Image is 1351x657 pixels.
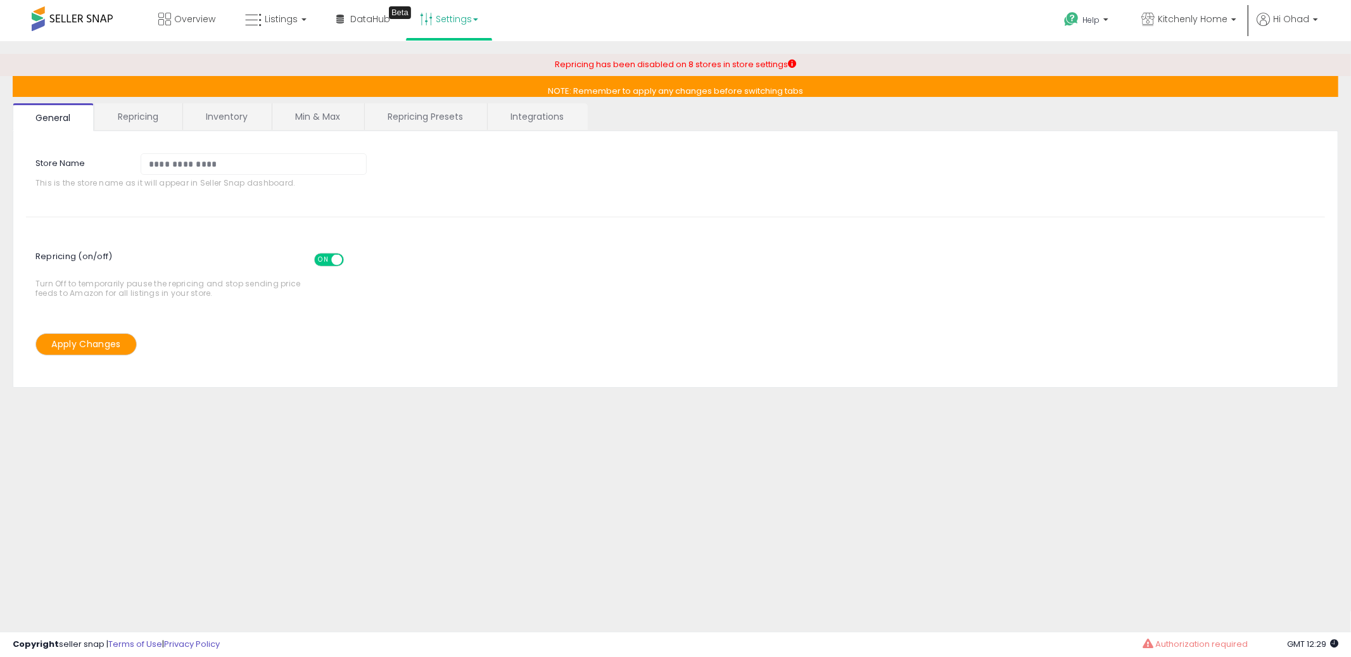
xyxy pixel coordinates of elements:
a: Repricing [95,103,181,130]
a: Integrations [488,103,587,130]
span: OFF [342,254,362,265]
div: Tooltip anchor [389,6,411,19]
a: Repricing Presets [365,103,486,130]
a: Hi Ohad [1257,13,1318,41]
span: Kitchenly Home [1158,13,1227,25]
span: Repricing (on/off) [35,244,355,279]
label: Store Name [26,153,131,170]
span: Help [1082,15,1100,25]
span: Hi Ohad [1273,13,1309,25]
span: ON [315,254,331,265]
span: Listings [265,13,298,25]
a: General [13,103,94,131]
span: Turn Off to temporarily pause the repricing and stop sending price feeds to Amazon for all listin... [35,247,307,298]
p: NOTE: Remember to apply any changes before switching tabs [13,76,1338,97]
a: Inventory [183,103,270,130]
i: Get Help [1063,11,1079,27]
a: Help [1054,2,1121,41]
div: Repricing has been disabled on 8 stores in store settings [555,59,796,71]
span: This is the store name as it will appear in Seller Snap dashboard. [35,178,377,188]
span: Overview [174,13,215,25]
span: DataHub [350,13,390,25]
a: Min & Max [272,103,363,130]
button: Apply Changes [35,333,137,355]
